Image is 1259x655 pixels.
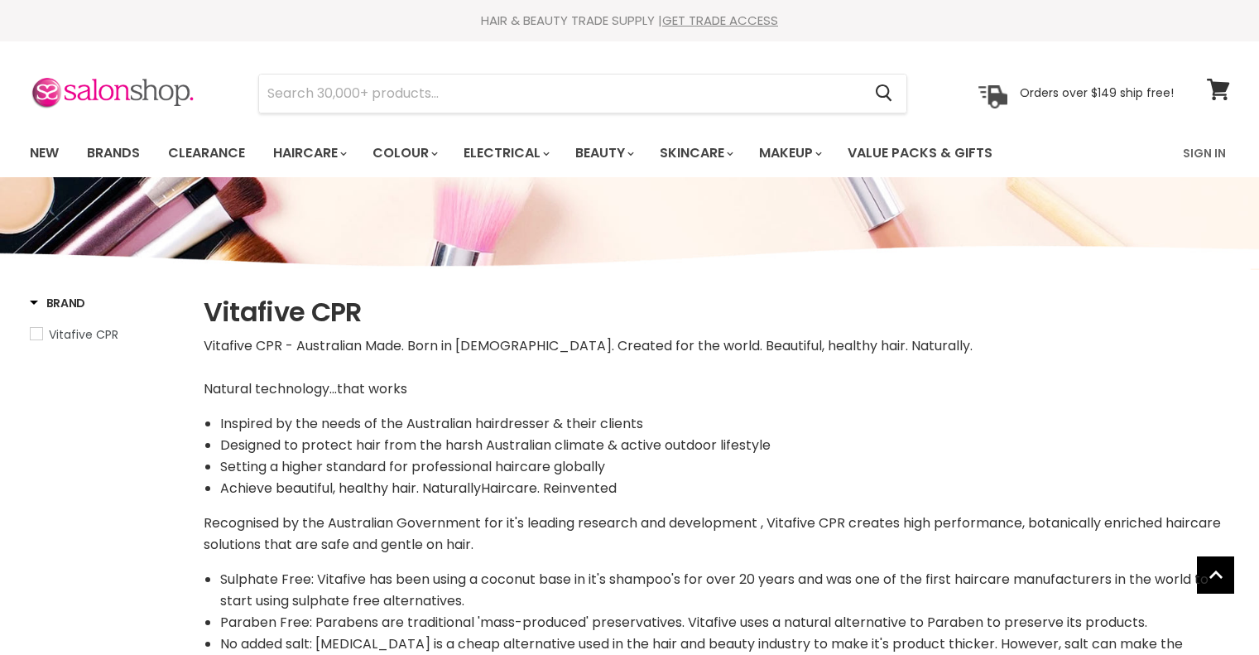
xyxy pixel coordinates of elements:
[74,136,152,171] a: Brands
[258,74,907,113] form: Product
[261,136,357,171] a: Haircare
[9,129,1251,177] nav: Main
[49,326,118,343] span: Vitafive CPR
[9,12,1251,29] div: HAIR & BEAUTY TRADE SUPPLY |
[220,456,1230,478] li: Setting a higher standard for professional haircare globally
[863,75,906,113] button: Search
[156,136,257,171] a: Clearance
[647,136,743,171] a: Skincare
[1020,85,1174,100] p: Orders over $149 ship free!
[662,12,778,29] a: GET TRADE ACCESS
[220,569,1230,612] li: Sulphate Free: Vitafive has been using a coconut base in it's shampoo's for over 20 years and was...
[1173,136,1236,171] a: Sign In
[451,136,560,171] a: Electrical
[30,325,183,344] a: Vitafive CPR
[563,136,644,171] a: Beauty
[17,129,1089,177] ul: Main menu
[360,136,448,171] a: Colour
[220,435,1230,456] li: Designed to protect hair from the harsh Australian climate & active outdoor lifestyle
[747,136,832,171] a: Makeup
[835,136,1005,171] a: Value Packs & Gifts
[220,612,1230,633] li: Paraben Free: Parabens are traditional 'mass-produced' preservatives. Vitafive uses a natural alt...
[204,295,1230,330] h1: Vitafive CPR
[259,75,863,113] input: Search
[30,295,86,311] h3: Brand
[220,478,1230,499] li: Achieve beautiful, healthy hair. NaturallyHaircare. Reinvented
[17,136,71,171] a: New
[220,413,1230,435] li: Inspired by the needs of the Australian hairdresser & their clients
